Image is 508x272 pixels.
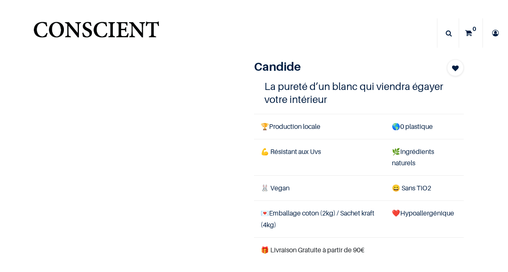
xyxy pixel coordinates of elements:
[459,18,483,48] a: 0
[261,122,269,131] span: 🏆
[385,114,464,139] td: 0 plastique
[385,139,464,175] td: Ingrédients naturels
[261,209,269,217] span: 💌
[392,122,400,131] span: 🌎
[261,246,364,254] font: 🎁 Livraison Gratuite à partir de 90€
[254,201,385,237] td: Emballage coton (2kg) / Sachet kraft (4kg)
[261,184,290,192] span: 🐰 Vegan
[261,147,321,156] span: 💪 Résistant aux Uvs
[452,63,459,73] span: Add to wishlist
[385,176,464,201] td: ans TiO2
[385,201,464,237] td: ❤️Hypoallergénique
[254,114,385,139] td: Production locale
[392,184,405,192] span: 😄 S
[32,17,161,50] img: Conscient
[470,25,478,33] sup: 0
[392,147,400,156] span: 🌿
[264,80,453,106] h4: La pureté d’un blanc qui viendra égayer votre intérieur
[32,17,161,50] a: Logo of Conscient
[254,59,432,74] h1: Candide
[447,59,464,76] button: Add to wishlist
